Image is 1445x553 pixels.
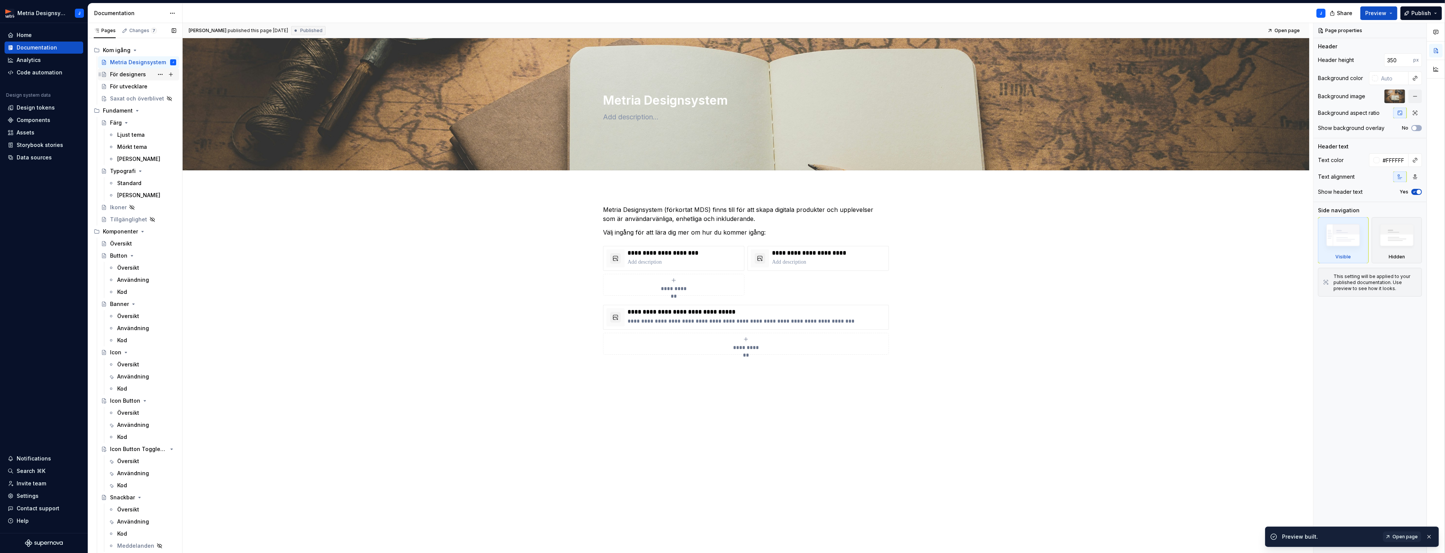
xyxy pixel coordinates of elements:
div: Analytics [17,56,41,64]
div: Components [17,116,50,124]
div: Översikt [117,312,139,320]
div: Komponenter [103,228,138,235]
a: Button [98,250,179,262]
button: Help [5,515,83,527]
div: Översikt [110,240,132,247]
a: Open page [1265,25,1303,36]
div: För utvecklare [110,83,147,90]
label: No [1402,125,1408,131]
div: Assets [17,129,34,136]
div: Background aspect ratio [1318,109,1380,117]
div: Meddelanden [117,542,154,550]
div: Code automation [17,69,62,76]
div: Header text [1318,143,1349,150]
button: Publish [1400,6,1442,20]
div: Kod [117,433,127,441]
div: Design tokens [17,104,55,111]
textarea: Metria Designsystem [602,91,887,110]
div: published this page [DATE] [228,28,288,34]
label: Yes [1400,189,1408,195]
a: [PERSON_NAME] [105,153,179,165]
input: Auto [1378,71,1409,85]
button: Preview [1360,6,1397,20]
div: Documentation [94,9,166,17]
a: Kod [105,286,179,298]
a: Tillgänglighet [98,213,179,226]
div: Hidden [1389,254,1405,260]
a: Icon [98,346,179,358]
a: Snackbar [98,491,179,504]
a: Icon Button Toggleable [98,443,179,455]
div: Background color [1318,74,1363,82]
a: För designers [98,68,179,80]
div: Hidden [1372,217,1422,263]
a: Documentation [5,42,83,54]
div: J [78,10,81,16]
div: Tillgänglighet [110,216,147,223]
span: Preview [1365,9,1386,17]
a: Ljust tema [105,129,179,141]
span: Share [1337,9,1352,17]
a: [PERSON_NAME] [105,189,179,201]
a: Storybook stories [5,139,83,151]
div: Användning [117,373,149,380]
a: För utvecklare [98,80,179,93]
a: Färg [98,117,179,129]
a: Home [5,29,83,41]
div: Mörkt tema [117,143,147,151]
svg: Supernova Logo [25,539,63,547]
div: Icon Button [110,397,140,405]
div: Färg [110,119,122,127]
div: Kom igång [103,46,130,54]
div: Design system data [6,92,51,98]
div: Invite team [17,480,46,487]
div: J [172,59,174,66]
input: Auto [1380,153,1409,167]
a: Components [5,114,83,126]
span: Publish [1411,9,1431,17]
div: This setting will be applied to your published documentation. Use preview to see how it looks. [1333,273,1417,292]
a: Icon Button [98,395,179,407]
a: Användning [105,322,179,334]
div: Icon Button Toggleable [110,445,167,453]
div: Typografi [110,167,136,175]
div: [PERSON_NAME] [117,192,160,199]
button: Notifications [5,453,83,465]
img: fcc7d103-c4a6-47df-856c-21dae8b51a16.png [5,9,14,18]
p: Välj ingång för att lära dig mer om hur du kommer igång: [603,228,889,237]
div: Fundament [91,105,179,117]
div: Header height [1318,56,1354,64]
a: Code automation [5,66,83,79]
a: Analytics [5,54,83,66]
div: Översikt [117,409,139,417]
a: Mörkt tema [105,141,179,153]
div: [PERSON_NAME] [117,155,160,163]
a: Kod [105,479,179,491]
button: Contact support [5,502,83,514]
button: Search ⌘K [5,465,83,477]
div: Button [110,252,127,260]
a: Banner [98,298,179,310]
div: Metria Designsystem [17,9,66,17]
a: Saxat och överblivet [98,93,179,105]
div: Show background overlay [1318,124,1385,132]
a: Kod [105,334,179,346]
a: Översikt [105,407,179,419]
div: Komponenter [91,226,179,238]
div: Header [1318,43,1337,50]
a: Settings [5,490,83,502]
a: Metria DesignsystemJ [98,56,179,68]
div: Kod [117,337,127,344]
div: Notifications [17,455,51,462]
div: Icon [110,349,121,356]
a: Open page [1383,531,1421,542]
a: Översikt [98,238,179,250]
a: Översikt [105,310,179,322]
a: Användning [105,419,179,431]
div: Background image [1318,93,1365,100]
div: Text color [1318,156,1344,164]
span: Open page [1274,28,1300,34]
a: Användning [105,274,179,286]
a: Meddelanden [105,540,179,552]
a: Kod [105,528,179,540]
